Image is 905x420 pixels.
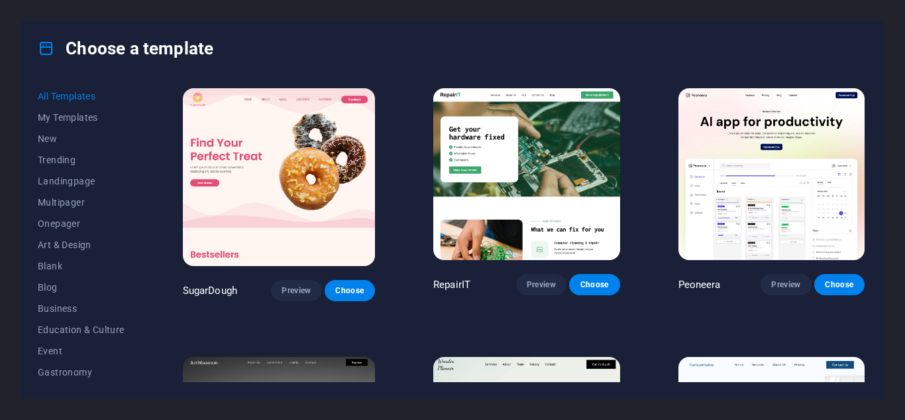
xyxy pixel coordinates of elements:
[38,240,125,250] span: Art & Design
[38,155,125,165] span: Trending
[38,197,125,208] span: Multipager
[761,274,811,295] button: Preview
[38,112,125,123] span: My Templates
[38,340,125,362] button: Event
[678,278,721,291] p: Peoneera
[38,171,125,192] button: Landingpage
[38,38,213,59] h4: Choose a template
[38,282,125,293] span: Blog
[38,176,125,186] span: Landingpage
[38,319,125,340] button: Education & Culture
[38,367,125,378] span: Gastronomy
[825,279,854,290] span: Choose
[282,285,311,296] span: Preview
[771,279,800,290] span: Preview
[183,284,237,297] p: SugarDough
[325,280,375,301] button: Choose
[38,303,125,314] span: Business
[38,218,125,229] span: Onepager
[38,149,125,171] button: Trending
[38,133,125,144] span: New
[814,274,865,295] button: Choose
[271,280,321,301] button: Preview
[38,234,125,255] button: Art & Design
[38,107,125,128] button: My Templates
[38,346,125,356] span: Event
[38,86,125,107] button: All Templates
[433,88,619,260] img: RepairIT
[38,213,125,234] button: Onepager
[38,255,125,277] button: Blank
[433,278,470,291] p: RepairIT
[580,279,609,290] span: Choose
[678,88,865,260] img: Peoneera
[183,88,375,266] img: SugarDough
[38,362,125,383] button: Gastronomy
[38,128,125,149] button: New
[38,324,125,335] span: Education & Culture
[569,274,619,295] button: Choose
[38,192,125,213] button: Multipager
[527,279,556,290] span: Preview
[38,261,125,271] span: Blank
[38,298,125,319] button: Business
[38,91,125,102] span: All Templates
[335,285,364,296] span: Choose
[38,277,125,298] button: Blog
[516,274,566,295] button: Preview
